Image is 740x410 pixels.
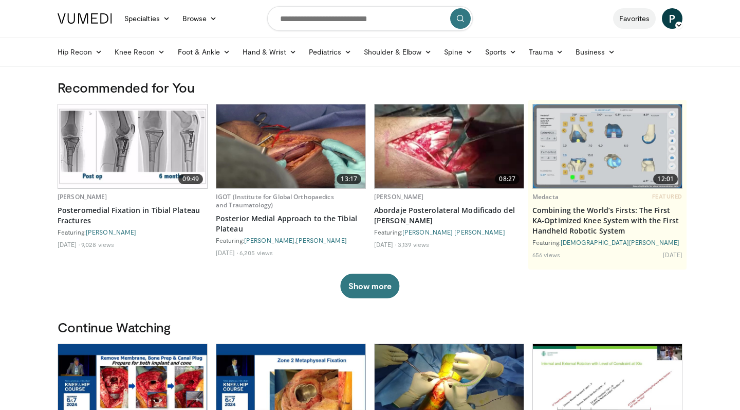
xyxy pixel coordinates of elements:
[58,13,112,24] img: VuMedi Logo
[663,251,682,259] li: [DATE]
[533,104,682,188] a: 12:01
[374,205,524,226] a: Abordaje Posterolateral Modificado del [PERSON_NAME]
[236,42,303,62] a: Hand & Wrist
[340,274,399,298] button: Show more
[216,104,365,188] img: 5a185f62-dadc-4a59-92e5-caa08b9527c1.620x360_q85_upscale.jpg
[176,8,224,29] a: Browse
[86,228,136,236] a: [PERSON_NAME]
[398,240,429,248] li: 3,139 views
[178,174,203,184] span: 09:49
[108,42,172,62] a: Knee Recon
[438,42,478,62] a: Spine
[532,251,560,259] li: 656 views
[358,42,438,62] a: Shoulder & Elbow
[58,240,80,248] li: [DATE]
[51,42,108,62] a: Hip Recon
[532,192,559,201] a: Medacta
[296,237,346,244] a: [PERSON_NAME]
[58,205,208,226] a: Posteromedial Fixation in Tibial Plateau Fractures
[303,42,358,62] a: Pediatrics
[172,42,237,62] a: Foot & Ankle
[523,42,569,62] a: Trauma
[244,237,294,244] a: [PERSON_NAME]
[81,240,114,248] li: 9,028 views
[662,8,682,29] a: P
[653,174,678,184] span: 12:01
[569,42,622,62] a: Business
[118,8,176,29] a: Specialties
[58,192,107,201] a: [PERSON_NAME]
[58,79,682,96] h3: Recommended for You
[532,238,682,246] div: Featuring:
[374,192,424,201] a: [PERSON_NAME]
[58,319,682,335] h3: Continue Watching
[561,239,679,246] a: [DEMOGRAPHIC_DATA][PERSON_NAME]
[216,104,365,188] a: 13:17
[532,205,682,236] a: Combining the World’s Firsts: The First KA-Optimized Knee System with the First Handheld Robotic ...
[216,192,334,209] a: IGOT (Institute for Global Orthopaedics and Traumatology)
[479,42,523,62] a: Sports
[375,104,524,188] img: 67f424e8-5e2c-42dd-be64-1cf50062d02f.620x360_q85_upscale.jpg
[267,6,473,31] input: Search topics, interventions
[613,8,656,29] a: Favorites
[216,248,238,257] li: [DATE]
[58,104,207,188] a: 09:49
[239,248,273,257] li: 6,205 views
[216,236,366,244] div: Featuring: ,
[58,104,207,188] img: 3eba9040-0c7a-4442-86bf-69a9481b5725.620x360_q85_upscale.jpg
[374,228,524,236] div: Featuring:
[495,174,520,184] span: 08:27
[652,193,682,200] span: FEATURED
[337,174,361,184] span: 13:17
[216,213,366,234] a: Posterior Medial Approach to the Tibial Plateau
[374,240,396,248] li: [DATE]
[402,228,505,236] a: [PERSON_NAME] [PERSON_NAME]
[533,104,682,188] img: aaf1b7f9-f888-4d9f-a252-3ca059a0bd02.620x360_q85_upscale.jpg
[375,104,524,188] a: 08:27
[58,228,208,236] div: Featuring:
